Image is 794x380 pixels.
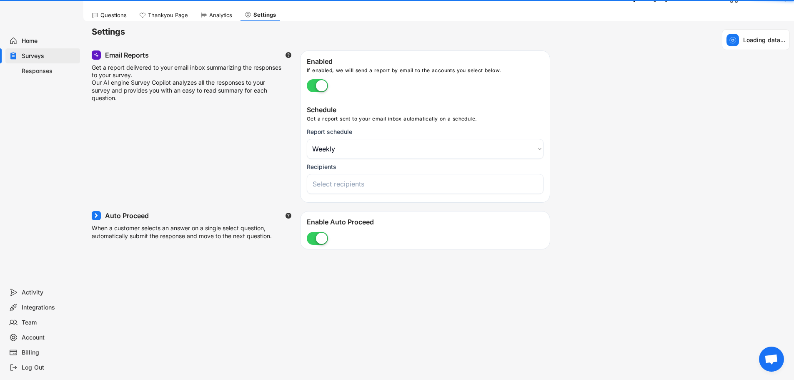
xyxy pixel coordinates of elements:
[726,34,739,46] img: rings.svg
[307,57,550,67] div: Enabled
[307,116,546,124] div: Get a report sent to your email inbox automatically on a schedule.
[285,52,292,58] button: 
[92,64,283,102] div: Get a report delivered to your email inbox summarizing the responses to your survey. Our AI engin...
[22,364,77,372] div: Log Out
[22,67,77,75] div: Responses
[286,212,291,219] text: 
[100,12,127,19] div: Questions
[105,51,149,60] div: Email Reports
[307,128,352,136] div: Report schedule
[759,347,784,372] div: Bate-papo aberto
[22,289,77,297] div: Activity
[22,319,77,327] div: Team
[253,11,276,18] div: Settings
[92,26,794,38] h6: Settings
[743,36,785,44] div: Loading data...
[313,180,542,188] input: Select recipients
[94,53,99,58] img: MagicMajor.svg
[307,163,336,171] div: Recipients
[22,37,77,45] div: Home
[148,12,188,19] div: Thankyou Page
[307,67,550,77] div: If enabled, we will send a report by email to the accounts you select below.
[22,334,77,342] div: Account
[286,52,291,58] text: 
[285,212,292,219] button: 
[307,106,546,116] div: Schedule
[105,211,149,220] div: Auto Proceed
[307,218,550,228] div: Enable Auto Proceed
[92,224,283,244] div: When a customer selects an answer on a single select question, automatically submit the response ...
[22,349,77,357] div: Billing
[22,304,77,312] div: Integrations
[209,12,232,19] div: Analytics
[22,52,77,60] div: Surveys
